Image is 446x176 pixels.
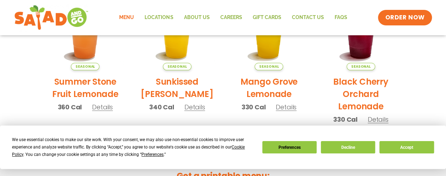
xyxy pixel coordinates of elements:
a: Menu [114,10,139,26]
nav: Menu [114,10,352,26]
a: About Us [178,10,215,26]
a: GIFT CARDS [247,10,286,26]
h2: Black Cherry Orchard Lemonade [320,75,402,113]
div: We use essential cookies to make our site work. With your consent, we may also use non-essential ... [12,136,253,158]
span: 340 Cal [149,102,174,112]
button: Preferences [262,141,317,153]
span: Details [276,103,297,111]
span: Preferences [141,152,164,157]
span: Seasonal [163,63,191,70]
span: Seasonal [71,63,99,70]
a: FAQs [329,10,352,26]
span: Details [368,115,389,124]
span: 330 Cal [333,115,358,124]
span: Details [92,103,113,111]
button: Accept [379,141,434,153]
button: Decline [321,141,375,153]
span: Seasonal [255,63,283,70]
span: Details [184,103,205,111]
h2: Sunkissed [PERSON_NAME] [136,75,218,100]
a: ORDER NOW [378,10,432,25]
span: ORDER NOW [385,13,424,22]
img: new-SAG-logo-768×292 [14,4,88,32]
a: Locations [139,10,178,26]
span: 360 Cal [58,102,82,112]
a: Careers [215,10,247,26]
a: Contact Us [286,10,329,26]
span: Seasonal [347,63,375,70]
span: 330 Cal [242,102,266,112]
h2: Mango Grove Lemonade [228,75,310,100]
h2: Summer Stone Fruit Lemonade [45,75,126,100]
